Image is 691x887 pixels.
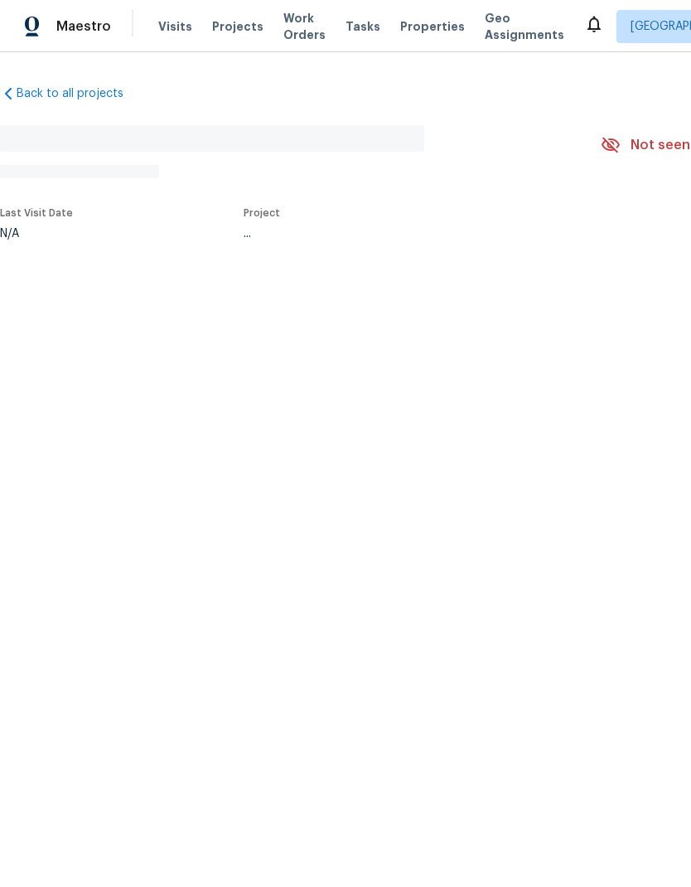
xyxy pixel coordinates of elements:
[158,18,192,35] span: Visits
[400,18,465,35] span: Properties
[485,10,564,43] span: Geo Assignments
[212,18,263,35] span: Projects
[244,208,280,218] span: Project
[244,228,562,240] div: ...
[345,21,380,32] span: Tasks
[56,18,111,35] span: Maestro
[283,10,326,43] span: Work Orders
